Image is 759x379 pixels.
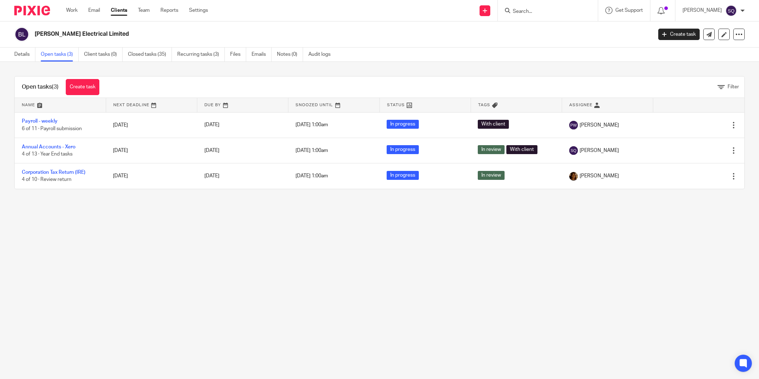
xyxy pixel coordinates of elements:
a: Emails [252,48,272,61]
span: In progress [387,145,419,154]
span: In progress [387,171,419,180]
span: With client [478,120,509,129]
span: (3) [52,84,59,90]
a: Create task [66,79,99,95]
a: Clients [111,7,127,14]
img: svg%3E [14,27,29,42]
a: Create task [658,29,700,40]
h2: [PERSON_NAME] Electrical Limited [35,30,525,38]
a: Files [230,48,246,61]
a: Details [14,48,35,61]
p: [PERSON_NAME] [683,7,722,14]
a: Team [138,7,150,14]
a: Notes (0) [277,48,303,61]
td: [DATE] [106,112,197,138]
img: svg%3E [569,146,578,155]
input: Search [512,9,576,15]
img: Pixie [14,6,50,15]
span: Get Support [615,8,643,13]
span: [PERSON_NAME] [580,172,619,179]
img: Arvinder.jpeg [569,172,578,181]
h1: Open tasks [22,83,59,91]
span: In review [478,145,505,154]
a: Work [66,7,78,14]
td: [DATE] [106,138,197,163]
a: Closed tasks (35) [128,48,172,61]
span: [DATE] [204,148,219,153]
span: [DATE] 1:00am [296,174,328,179]
a: Annual Accounts - Xero [22,144,75,149]
span: Snoozed Until [296,103,333,107]
a: Open tasks (3) [41,48,79,61]
a: Payroll - weekly [22,119,58,124]
span: [DATE] [204,123,219,128]
span: In progress [387,120,419,129]
img: svg%3E [725,5,737,16]
a: Recurring tasks (3) [177,48,225,61]
span: [PERSON_NAME] [580,147,619,154]
span: [DATE] 1:00am [296,123,328,128]
a: Reports [160,7,178,14]
a: Audit logs [308,48,336,61]
span: 6 of 11 · Payroll submission [22,126,82,131]
span: 4 of 10 · Review return [22,177,71,182]
span: [DATE] [204,173,219,178]
span: Filter [728,84,739,89]
a: Email [88,7,100,14]
a: Settings [189,7,208,14]
a: Corporation Tax Return (IRE) [22,170,85,175]
span: [PERSON_NAME] [580,122,619,129]
span: With client [506,145,537,154]
span: In review [478,171,505,180]
span: Tags [478,103,490,107]
img: svg%3E [569,121,578,129]
a: Client tasks (0) [84,48,123,61]
span: 4 of 13 · Year End tasks [22,152,73,157]
td: [DATE] [106,163,197,189]
span: [DATE] 1:00am [296,148,328,153]
span: Status [387,103,405,107]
